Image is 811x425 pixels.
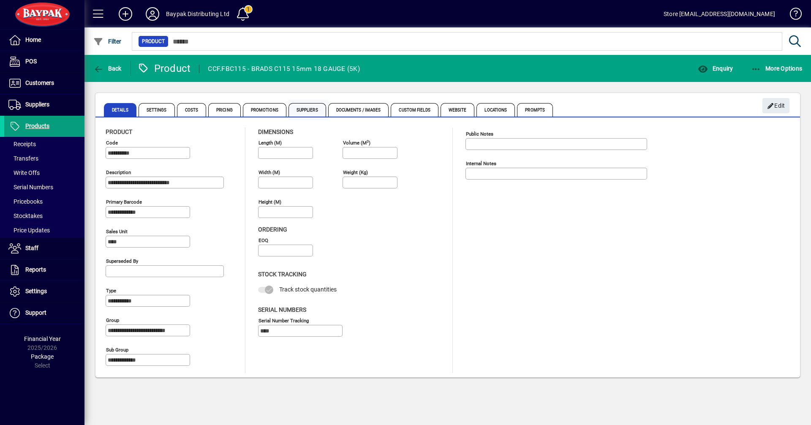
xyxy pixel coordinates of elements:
a: Pricebooks [4,194,84,209]
mat-label: Group [106,317,119,323]
span: Customers [25,79,54,86]
a: Write Offs [4,166,84,180]
button: Enquiry [696,61,735,76]
span: Price Updates [8,227,50,234]
span: Custom Fields [391,103,438,117]
a: Knowledge Base [784,2,800,29]
mat-label: Width (m) [259,169,280,175]
mat-label: Volume (m ) [343,140,370,146]
span: Dimensions [258,128,293,135]
span: Package [31,353,54,360]
span: Settings [25,288,47,294]
button: Add [112,6,139,22]
mat-label: Description [106,169,131,175]
span: Write Offs [8,169,40,176]
a: Reports [4,259,84,281]
span: Pricing [208,103,241,117]
mat-label: Public Notes [466,131,493,137]
div: Baypak Distributing Ltd [166,7,229,21]
span: Details [104,103,136,117]
a: Support [4,302,84,324]
mat-label: Sales unit [106,229,128,234]
span: Home [25,36,41,43]
button: Edit [762,98,789,113]
span: Documents / Images [328,103,389,117]
span: Pricebooks [8,198,43,205]
div: CCF.FBC115 - BRADS C115 15mm 18 GAUGE (5K) [208,62,360,76]
span: POS [25,58,37,65]
mat-label: Serial Number tracking [259,317,309,323]
span: Promotions [243,103,286,117]
mat-label: Type [106,288,116,294]
button: More Options [749,61,805,76]
a: Customers [4,73,84,94]
span: Serial Numbers [258,306,306,313]
span: More Options [751,65,803,72]
span: Suppliers [288,103,326,117]
a: Home [4,30,84,51]
span: Receipts [8,141,36,147]
span: Support [25,309,46,316]
span: Costs [177,103,207,117]
span: Stocktakes [8,212,43,219]
sup: 3 [367,139,369,143]
span: Stock Tracking [258,271,307,278]
span: Prompts [517,103,553,117]
a: POS [4,51,84,72]
span: Settings [139,103,175,117]
span: Back [93,65,122,72]
a: Stocktakes [4,209,84,223]
span: Filter [93,38,122,45]
span: Serial Numbers [8,184,53,191]
span: Transfers [8,155,38,162]
span: Product [106,128,132,135]
span: Financial Year [24,335,61,342]
a: Settings [4,281,84,302]
span: Locations [476,103,515,117]
span: Product [142,37,165,46]
mat-label: Length (m) [259,140,282,146]
span: Enquiry [698,65,733,72]
mat-label: Code [106,140,118,146]
mat-label: Sub group [106,347,128,353]
button: Profile [139,6,166,22]
a: Price Updates [4,223,84,237]
span: Ordering [258,226,287,233]
div: Store [EMAIL_ADDRESS][DOMAIN_NAME] [664,7,775,21]
mat-label: Internal Notes [466,161,496,166]
a: Receipts [4,137,84,151]
mat-label: Height (m) [259,199,281,205]
span: Staff [25,245,38,251]
div: Product [137,62,191,75]
button: Back [91,61,124,76]
span: Suppliers [25,101,49,108]
mat-label: EOQ [259,237,268,243]
button: Filter [91,34,124,49]
span: Products [25,123,49,129]
span: Edit [767,99,785,113]
a: Transfers [4,151,84,166]
span: Reports [25,266,46,273]
a: Suppliers [4,94,84,115]
a: Serial Numbers [4,180,84,194]
mat-label: Primary barcode [106,199,142,205]
mat-label: Weight (Kg) [343,169,368,175]
a: Staff [4,238,84,259]
span: Website [441,103,475,117]
mat-label: Superseded by [106,258,138,264]
app-page-header-button: Back [84,61,131,76]
span: Track stock quantities [279,286,337,293]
